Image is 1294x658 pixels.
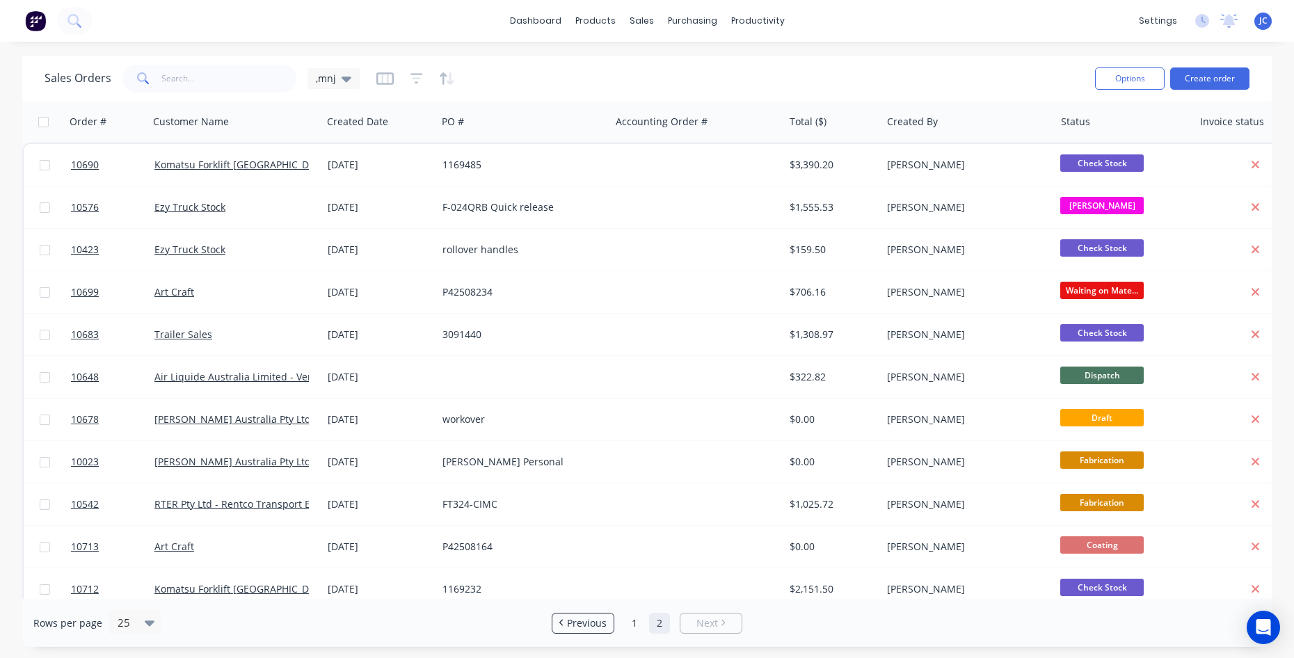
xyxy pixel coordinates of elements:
span: Coating [1060,536,1144,554]
span: Previous [567,616,607,630]
div: Total ($) [790,115,826,129]
a: Art Craft [154,285,194,298]
div: [DATE] [328,370,431,384]
a: Page 1 [624,613,645,634]
span: 10576 [71,200,99,214]
div: $0.00 [790,540,872,554]
a: 10713 [71,526,154,568]
div: [PERSON_NAME] [887,285,1041,299]
div: Invoice status [1200,115,1264,129]
a: 10683 [71,314,154,355]
div: [DATE] [328,412,431,426]
span: 10648 [71,370,99,384]
div: Order # [70,115,106,129]
div: workover [442,412,597,426]
div: [PERSON_NAME] [887,200,1041,214]
div: [PERSON_NAME] [887,540,1041,554]
button: Options [1095,67,1165,90]
div: rollover handles [442,243,597,257]
div: $0.00 [790,455,872,469]
a: Previous page [552,616,614,630]
a: Air Liquide Australia Limited - Vendor: AU_457348 [154,370,386,383]
div: P42508234 [442,285,597,299]
span: Next [696,616,718,630]
div: $1,025.72 [790,497,872,511]
div: [PERSON_NAME] [887,158,1041,172]
a: Page 2 is your current page [649,613,670,634]
span: Check Stock [1060,239,1144,257]
span: Draft [1060,409,1144,426]
a: Next page [680,616,742,630]
a: 10023 [71,441,154,483]
h1: Sales Orders [45,72,111,85]
a: 10423 [71,229,154,271]
button: Create order [1170,67,1249,90]
div: F-024QRB Quick release [442,200,597,214]
div: [DATE] [328,582,431,596]
span: 10712 [71,582,99,596]
div: [PERSON_NAME] [887,243,1041,257]
a: RTER Pty Ltd - Rentco Transport Equipment Rentals [154,497,394,511]
span: Dispatch [1060,367,1144,384]
div: [PERSON_NAME] Personal [442,455,597,469]
span: Fabrication [1060,494,1144,511]
div: Created By [887,115,938,129]
div: 1169232 [442,582,597,596]
span: 10423 [71,243,99,257]
div: 3091440 [442,328,597,342]
div: $159.50 [790,243,872,257]
div: Status [1061,115,1090,129]
div: [DATE] [328,158,431,172]
div: products [568,10,623,31]
div: [DATE] [328,540,431,554]
a: 10576 [71,186,154,228]
div: settings [1132,10,1184,31]
a: Komatsu Forklift [GEOGRAPHIC_DATA] [154,582,329,595]
div: PO # [442,115,464,129]
input: Search... [161,65,297,93]
div: [PERSON_NAME] [887,328,1041,342]
div: [DATE] [328,243,431,257]
div: [PERSON_NAME] [887,370,1041,384]
div: [DATE] [328,328,431,342]
a: 10678 [71,399,154,440]
div: [DATE] [328,285,431,299]
a: dashboard [503,10,568,31]
a: Komatsu Forklift [GEOGRAPHIC_DATA] [154,158,329,171]
div: Customer Name [153,115,229,129]
div: [PERSON_NAME] [887,412,1041,426]
div: purchasing [661,10,724,31]
span: Fabrication [1060,451,1144,469]
span: Waiting on Mate... [1060,282,1144,299]
div: $3,390.20 [790,158,872,172]
span: 10678 [71,412,99,426]
a: Art Craft [154,540,194,553]
div: FT324-CIMC [442,497,597,511]
a: 10648 [71,356,154,398]
div: [DATE] [328,455,431,469]
a: [PERSON_NAME] Australia Pty Ltd [154,412,311,426]
a: 10712 [71,568,154,610]
div: Created Date [327,115,388,129]
span: Check Stock [1060,154,1144,172]
div: Open Intercom Messenger [1247,611,1280,644]
ul: Pagination [546,613,748,634]
span: 10023 [71,455,99,469]
span: 10699 [71,285,99,299]
a: Trailer Sales [154,328,212,341]
div: $2,151.50 [790,582,872,596]
span: Check Stock [1060,579,1144,596]
a: 10542 [71,483,154,525]
span: 10690 [71,158,99,172]
div: 1169485 [442,158,597,172]
div: P42508164 [442,540,597,554]
a: 10690 [71,144,154,186]
span: 10713 [71,540,99,554]
div: $0.00 [790,412,872,426]
div: [DATE] [328,200,431,214]
div: Accounting Order # [616,115,708,129]
div: [DATE] [328,497,431,511]
a: [PERSON_NAME] Australia Pty Ltd [154,455,311,468]
div: $322.82 [790,370,872,384]
span: ,mnj [316,71,336,86]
